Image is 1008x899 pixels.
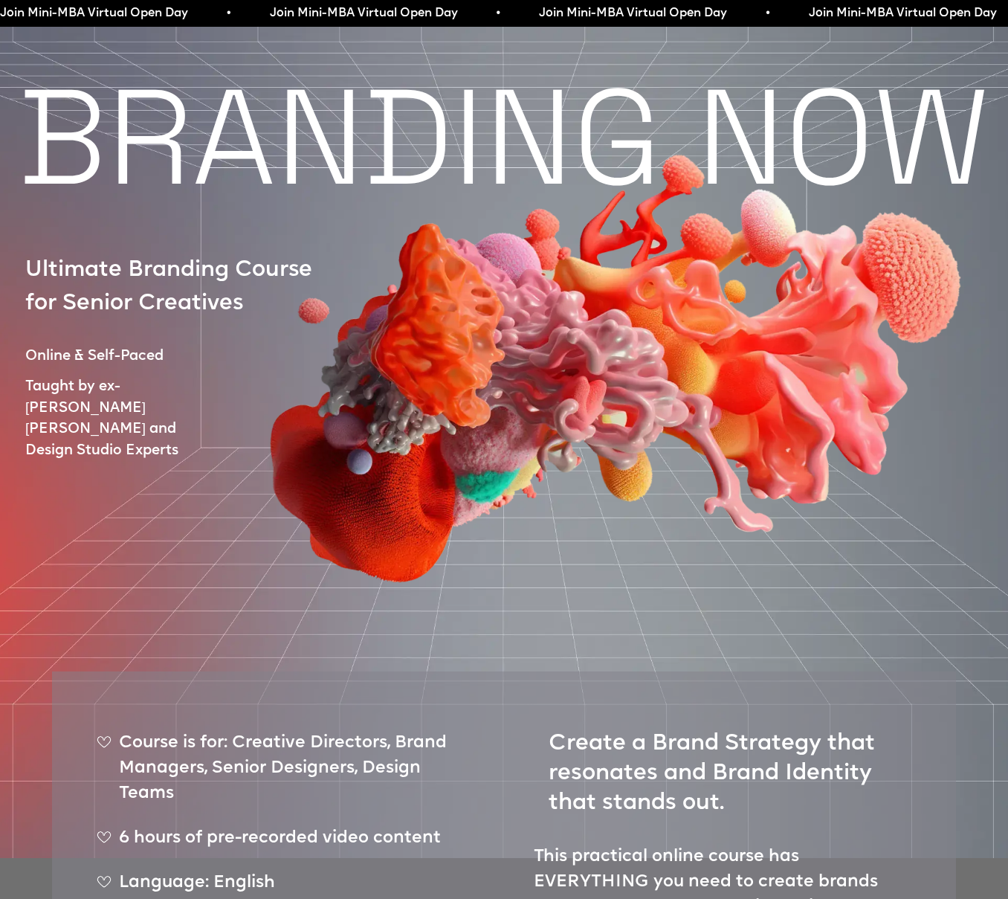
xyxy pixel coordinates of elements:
h1: Create a Brand Strategy that resonates and Brand Identity that stands out. [534,716,911,834]
span: • [766,3,770,24]
span: • [227,3,231,24]
div: 6 hours of pre-recorded video content [97,826,474,863]
p: Taught by ex-[PERSON_NAME] [PERSON_NAME] and Design Studio Experts [25,377,227,462]
div: Course is for: Creative Directors, Brand Managers, Senior Designers, Design Teams [97,731,474,819]
span: • [496,3,500,24]
p: Ultimate Branding Course for Senior Creatives [25,254,328,321]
